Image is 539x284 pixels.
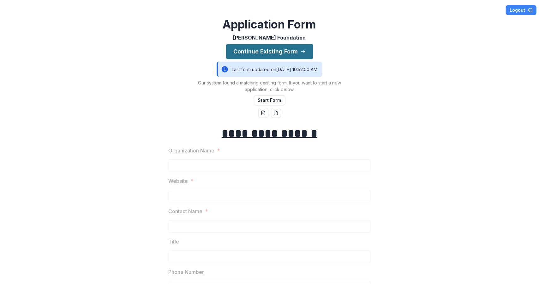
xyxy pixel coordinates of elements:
[169,177,188,185] p: Website
[169,268,204,276] p: Phone Number
[191,79,349,93] p: Our system found a matching existing form. If you want to start a new application, click below.
[506,5,536,15] button: Logout
[271,108,281,118] button: pdf-download
[223,18,316,31] h2: Application Form
[169,147,215,154] p: Organization Name
[217,62,322,77] div: Last form updated on [DATE] 10:52:00 AM
[169,238,179,245] p: Title
[233,34,306,41] p: [PERSON_NAME] Foundation
[254,95,285,105] button: Start Form
[169,207,203,215] p: Contact Name
[258,108,268,118] button: word-download
[226,44,313,59] button: Continue Existing Form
